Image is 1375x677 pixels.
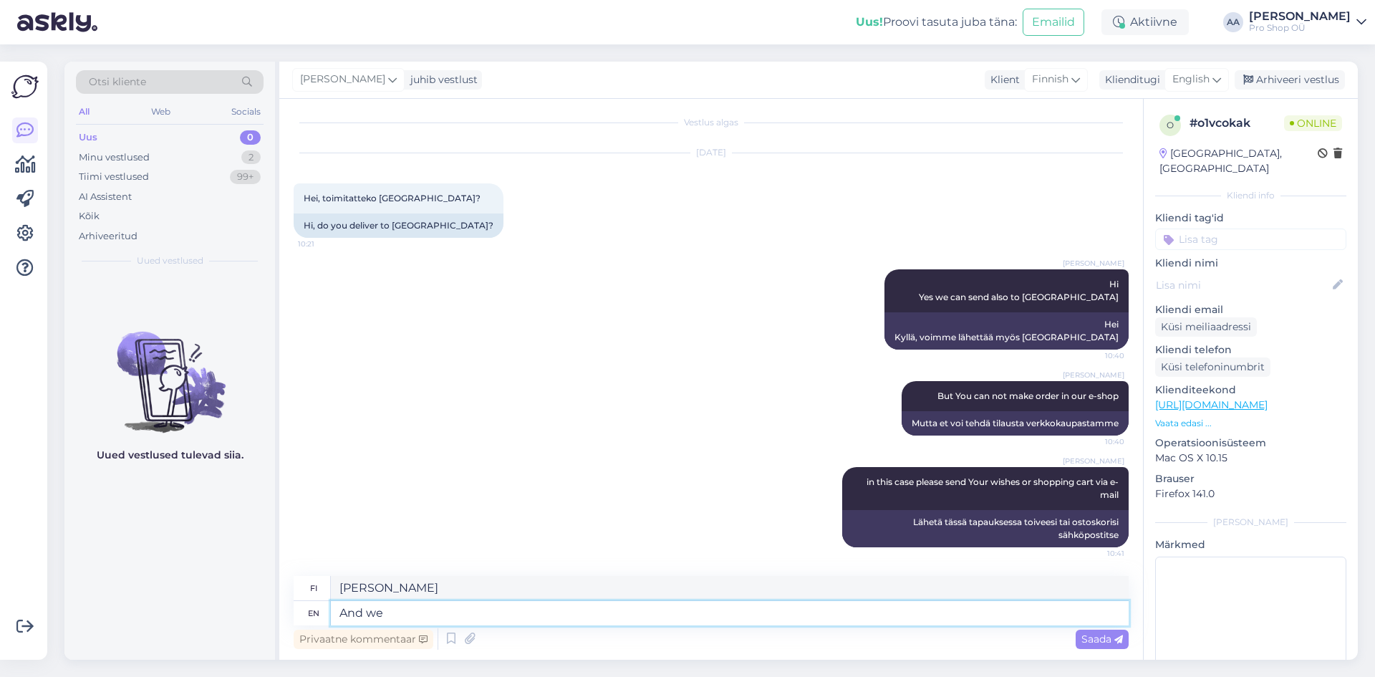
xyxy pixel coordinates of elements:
div: 99+ [230,170,261,184]
a: [URL][DOMAIN_NAME] [1155,398,1268,411]
span: [PERSON_NAME] [300,72,385,87]
div: All [76,102,92,121]
div: 0 [240,130,261,145]
div: Kõik [79,209,100,224]
button: Emailid [1023,9,1084,36]
div: Tiimi vestlused [79,170,149,184]
div: Socials [228,102,264,121]
p: Märkmed [1155,537,1346,552]
div: Pro Shop OÜ [1249,22,1351,34]
span: Hei, toimitatteko [GEOGRAPHIC_DATA]? [304,193,481,203]
div: Hei Kyllä, voimme lähettää myös [GEOGRAPHIC_DATA] [884,312,1129,350]
p: Klienditeekond [1155,383,1346,398]
img: No chats [64,306,275,435]
a: [PERSON_NAME]Pro Shop OÜ [1249,11,1366,34]
div: Aktiivne [1101,9,1189,35]
div: # o1vcokak [1190,115,1284,132]
textarea: And w [331,601,1129,625]
span: Uued vestlused [137,254,203,267]
div: Minu vestlused [79,150,150,165]
div: Hi, do you deliver to [GEOGRAPHIC_DATA]? [294,213,503,238]
div: [DATE] [294,146,1129,159]
textarea: [PERSON_NAME] [331,576,1129,600]
span: Saada [1081,633,1123,645]
span: English [1172,72,1210,87]
div: Klienditugi [1099,72,1160,87]
span: Finnish [1032,72,1068,87]
p: Kliendi tag'id [1155,211,1346,226]
div: Küsi meiliaadressi [1155,317,1257,337]
div: Arhiveeri vestlus [1235,70,1345,90]
span: Online [1284,115,1342,131]
div: juhib vestlust [405,72,478,87]
p: Kliendi telefon [1155,342,1346,357]
div: Vestlus algas [294,116,1129,129]
div: [PERSON_NAME] [1249,11,1351,22]
div: Klient [985,72,1020,87]
div: Uus [79,130,97,145]
div: [GEOGRAPHIC_DATA], [GEOGRAPHIC_DATA] [1159,146,1318,176]
p: Uued vestlused tulevad siia. [97,448,243,463]
span: in this case please send Your wishes or shopping cart via e-mail [867,476,1119,500]
p: Firefox 141.0 [1155,486,1346,501]
p: Operatsioonisüsteem [1155,436,1346,451]
div: Privaatne kommentaar [294,630,433,649]
span: But You can not make order in our e-shop [937,390,1119,401]
input: Lisa tag [1155,229,1346,250]
div: Web [148,102,173,121]
div: Proovi tasuta juba täna: [856,14,1017,31]
span: o [1167,120,1174,130]
div: AI Assistent [79,190,132,204]
span: 10:40 [1071,350,1124,361]
span: 10:40 [1071,436,1124,447]
div: Kliendi info [1155,189,1346,202]
span: Otsi kliente [89,75,146,90]
div: 2 [241,150,261,165]
div: Mutta et voi tehdä tilausta verkkokaupastamme [902,411,1129,436]
input: Lisa nimi [1156,277,1330,293]
span: 10:21 [298,239,352,249]
img: Askly Logo [11,73,39,100]
p: Mac OS X 10.15 [1155,451,1346,466]
div: Lähetä tässä tapauksessa toiveesi tai ostoskorisi sähköpostitse [842,510,1129,547]
div: Küsi telefoninumbrit [1155,357,1270,377]
p: Vaata edasi ... [1155,417,1346,430]
p: Brauser [1155,471,1346,486]
p: Kliendi nimi [1155,256,1346,271]
span: 10:41 [1071,548,1124,559]
span: [PERSON_NAME] [1063,456,1124,466]
div: fi [310,576,317,600]
div: en [308,601,319,625]
span: [PERSON_NAME] [1063,370,1124,380]
div: AA [1223,12,1243,32]
p: Kliendi email [1155,302,1346,317]
b: Uus! [856,15,883,29]
div: [PERSON_NAME] [1155,516,1346,529]
div: Arhiveeritud [79,229,137,244]
span: [PERSON_NAME] [1063,258,1124,269]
